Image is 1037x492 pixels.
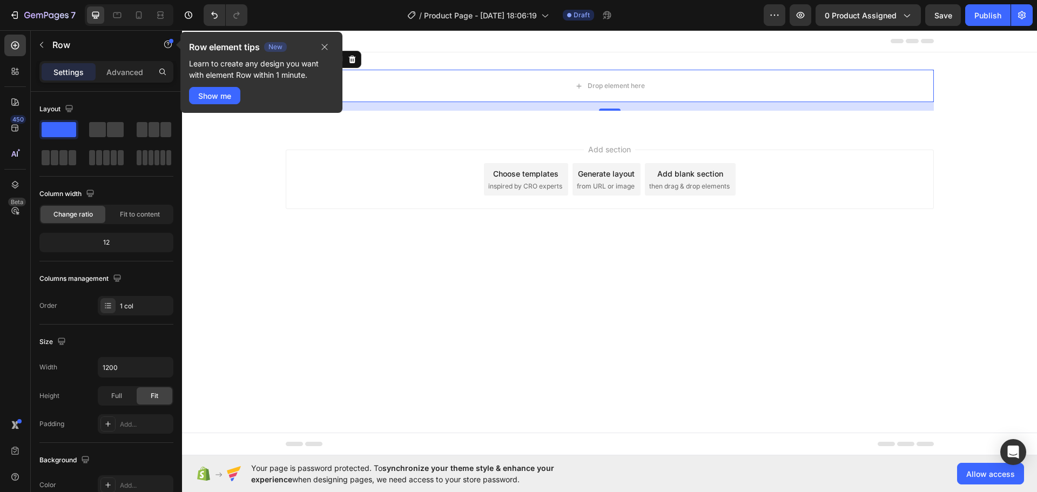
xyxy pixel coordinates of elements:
span: from URL or image [395,151,453,161]
div: Add... [120,420,171,429]
div: Publish [974,10,1001,21]
span: Draft [574,10,590,20]
span: Your page is password protected. To when designing pages, we need access to your store password. [251,462,596,485]
div: Row [117,24,135,34]
div: Drop element here [406,51,463,60]
div: Order [39,301,57,311]
div: 12 [42,235,171,250]
span: Product Page - [DATE] 18:06:19 [424,10,537,21]
span: Allow access [966,468,1015,480]
p: Row [52,38,144,51]
button: Allow access [957,463,1024,484]
div: Width [39,362,57,372]
div: Height [39,391,59,401]
div: Add blank section [475,138,541,149]
div: Padding [39,419,64,429]
span: 0 product assigned [825,10,897,21]
div: Column width [39,187,97,201]
span: Add section [402,113,453,125]
div: Color [39,480,56,490]
button: 7 [4,4,80,26]
iframe: Design area [182,30,1037,455]
p: Settings [53,66,84,78]
div: 1 col [120,301,171,311]
button: Save [925,4,961,26]
div: Add... [120,481,171,490]
div: Generate layout [396,138,453,149]
button: 0 product assigned [816,4,921,26]
div: Background [39,453,92,468]
span: / [419,10,422,21]
span: then drag & drop elements [467,151,548,161]
div: Size [39,335,68,349]
span: synchronize your theme style & enhance your experience [251,463,554,484]
div: Undo/Redo [204,4,247,26]
span: Change ratio [53,210,93,219]
div: Columns management [39,272,124,286]
div: Open Intercom Messenger [1000,439,1026,465]
span: Save [934,11,952,20]
button: Publish [965,4,1011,26]
p: 7 [71,9,76,22]
p: Advanced [106,66,143,78]
div: Layout [39,102,76,117]
span: Full [111,391,122,401]
div: Choose templates [311,138,376,149]
input: Auto [98,358,173,377]
span: Fit to content [120,210,160,219]
span: Fit [151,391,158,401]
span: inspired by CRO experts [306,151,380,161]
div: 450 [10,115,26,124]
div: Beta [8,198,26,206]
